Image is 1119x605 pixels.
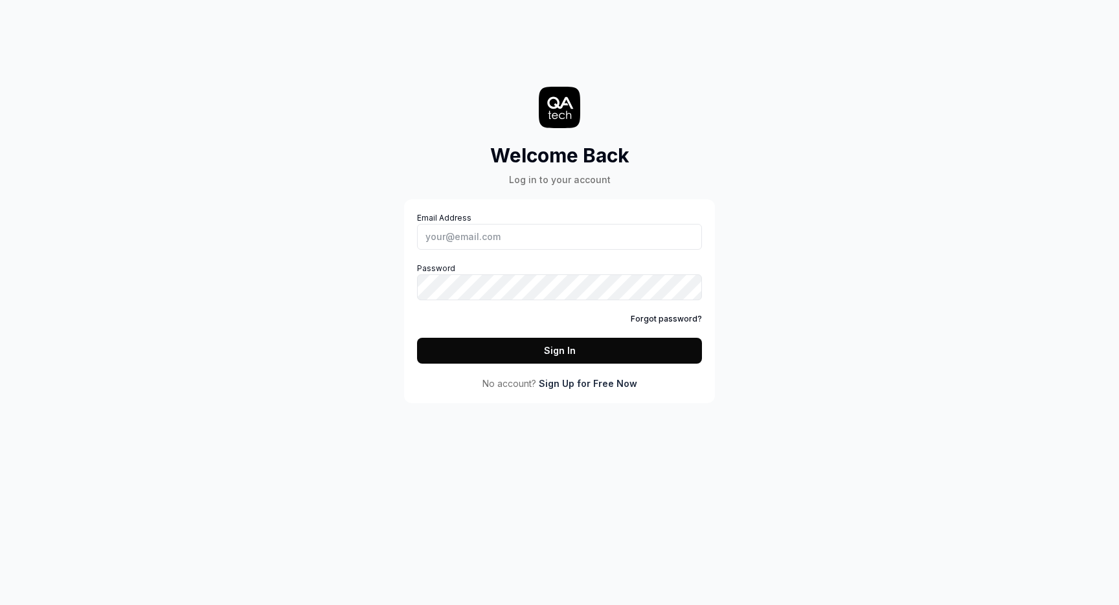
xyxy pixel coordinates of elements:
[417,224,702,250] input: Email Address
[482,377,536,390] span: No account?
[539,377,637,390] a: Sign Up for Free Now
[631,313,702,325] a: Forgot password?
[417,212,702,250] label: Email Address
[490,173,629,186] div: Log in to your account
[417,263,702,300] label: Password
[490,141,629,170] h2: Welcome Back
[417,274,702,300] input: Password
[417,338,702,364] button: Sign In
